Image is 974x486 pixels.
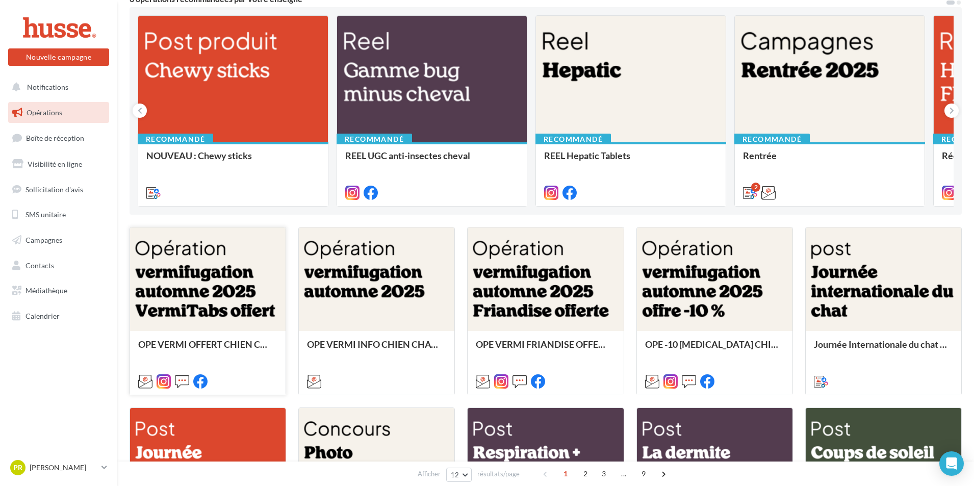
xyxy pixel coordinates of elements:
[751,183,760,192] div: 2
[635,466,652,482] span: 9
[345,150,519,171] div: REEL UGC anti-insectes cheval
[645,339,784,360] div: OPE -10 [MEDICAL_DATA] CHIEN CHAT AUTOMNE
[6,204,111,225] a: SMS unitaire
[743,150,916,171] div: Rentrée
[6,102,111,123] a: Opérations
[6,76,107,98] button: Notifications
[307,339,446,360] div: OPE VERMI INFO CHIEN CHAT AUTOMNE
[476,339,615,360] div: OPE VERMI FRIANDISE OFFERTE CHIEN CHAT AUTOMNE
[138,339,277,360] div: OPE VERMI OFFERT CHIEN CHAT AUTOMNE
[138,134,213,145] div: Recommandé
[596,466,612,482] span: 3
[814,339,953,360] div: Journée Internationale du chat roux
[27,108,62,117] span: Opérations
[6,280,111,301] a: Médiathèque
[6,179,111,200] a: Sollicitation d'avis
[6,229,111,251] a: Campagnes
[25,185,83,193] span: Sollicitation d'avis
[418,469,441,479] span: Afficher
[6,305,111,327] a: Calendrier
[146,150,320,171] div: NOUVEAU : Chewy sticks
[25,286,67,295] span: Médiathèque
[8,458,109,477] a: PR [PERSON_NAME]
[337,134,412,145] div: Recommandé
[27,83,68,91] span: Notifications
[30,463,97,473] p: [PERSON_NAME]
[8,48,109,66] button: Nouvelle campagne
[616,466,632,482] span: ...
[26,134,84,142] span: Boîte de réception
[734,134,810,145] div: Recommandé
[446,468,472,482] button: 12
[25,236,62,244] span: Campagnes
[25,261,54,270] span: Contacts
[557,466,574,482] span: 1
[6,154,111,175] a: Visibilité en ligne
[6,127,111,149] a: Boîte de réception
[25,312,60,320] span: Calendrier
[477,469,520,479] span: résultats/page
[13,463,22,473] span: PR
[28,160,82,168] span: Visibilité en ligne
[577,466,594,482] span: 2
[451,471,459,479] span: 12
[939,451,964,476] div: Open Intercom Messenger
[535,134,611,145] div: Recommandé
[6,255,111,276] a: Contacts
[544,150,717,171] div: REEL Hepatic Tablets
[25,210,66,219] span: SMS unitaire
